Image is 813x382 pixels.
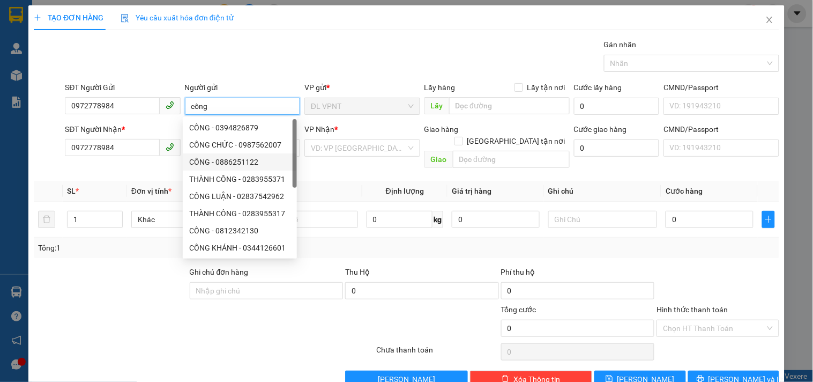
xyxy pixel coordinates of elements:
label: Ghi chú đơn hàng [190,268,249,276]
span: plus [34,14,41,21]
label: Cước lấy hàng [574,83,622,92]
label: Cước giao hàng [574,125,627,134]
b: Gửi khách hàng [66,16,106,66]
div: THÀNH CÔNG - 0283955317 [183,205,297,222]
div: THÀNH CÔNG - 0283955317 [189,208,290,219]
button: Close [755,5,785,35]
button: delete [38,211,55,228]
span: Đơn vị tính [131,187,171,195]
div: VP gửi [304,82,420,93]
button: plus [762,211,775,228]
div: CMND/Passport [663,123,779,135]
span: close [765,16,774,24]
span: SL [67,187,76,195]
div: CÔNG - 0812342130 [189,225,290,237]
span: [GEOGRAPHIC_DATA] tận nơi [463,135,570,147]
label: Gán nhãn [604,40,637,49]
div: CÔNG LUẬN - 02837542962 [183,188,297,205]
input: Dọc đường [453,151,570,168]
span: Khác [138,211,234,227]
span: TẠO ĐƠN HÀNG [34,13,103,22]
input: 0 [452,211,540,228]
div: Phí thu hộ [501,266,655,282]
th: Ghi chú [544,181,661,202]
span: ĐL VPNT [311,98,413,114]
div: THÀNH CÔNG - 0283955371 [183,171,297,188]
span: VP Nhận [304,125,334,134]
b: Phúc An Express [13,69,56,138]
input: Ghi Chú [548,211,657,228]
img: logo.jpg [13,13,67,67]
div: SĐT Người Nhận [65,123,180,135]
div: CÔNG - 0886251122 [183,153,297,171]
span: Cước hàng [666,187,703,195]
span: Tổng cước [501,305,536,314]
input: Cước lấy hàng [574,98,660,115]
input: VD: Bàn, Ghế [249,211,357,228]
li: (c) 2017 [90,51,147,64]
span: phone [166,143,174,151]
div: CMND/Passport [663,82,779,93]
span: Lấy hàng [424,83,456,92]
img: icon [121,14,129,23]
span: Định lượng [386,187,424,195]
input: Dọc đường [449,97,570,114]
span: Thu Hộ [345,268,370,276]
div: CÔNG LUẬN - 02837542962 [189,190,290,202]
div: Tổng: 1 [38,242,315,254]
span: Giá trị hàng [452,187,491,195]
span: Lấy tận nơi [523,82,570,93]
div: CÔNG CHỨC - 0987562007 [189,139,290,151]
span: Yêu cầu xuất hóa đơn điện tử [121,13,234,22]
div: CÔNG - 0812342130 [183,222,297,239]
span: Lấy [424,97,449,114]
div: CÔNG CHỨC - 0987562007 [183,136,297,153]
span: Giao hàng [424,125,459,134]
div: CÔNG - 0886251122 [189,156,290,168]
span: phone [166,101,174,109]
img: logo.jpg [116,13,142,39]
span: kg [432,211,443,228]
span: Giao [424,151,453,168]
div: CÔNG KHÁNH - 0344126601 [183,239,297,256]
input: Ghi chú đơn hàng [190,282,344,299]
label: Hình thức thanh toán [657,305,728,314]
div: CÔNG KHÁNH - 0344126601 [189,242,290,254]
div: CÔNG - 0394826879 [189,122,290,134]
div: THÀNH CÔNG - 0283955371 [189,173,290,185]
div: SĐT Người Gửi [65,82,180,93]
div: Chưa thanh toán [375,344,499,363]
input: Cước giao hàng [574,139,660,157]
div: CÔNG - 0394826879 [183,119,297,136]
b: [DOMAIN_NAME] [90,41,147,49]
div: Người gửi [185,82,300,93]
span: plus [763,215,774,224]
